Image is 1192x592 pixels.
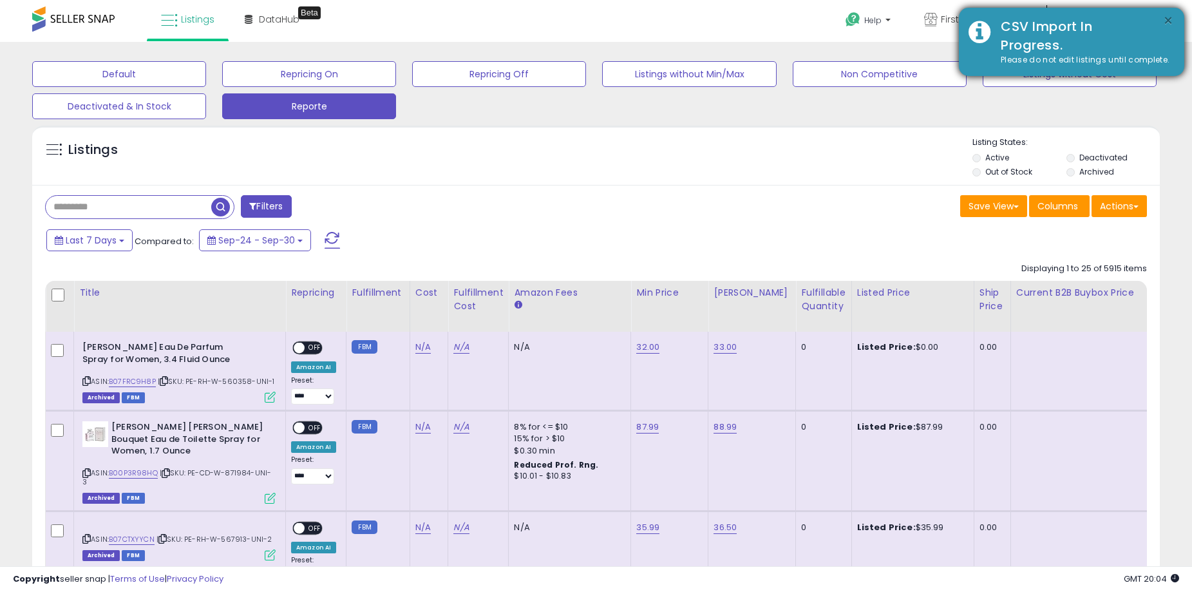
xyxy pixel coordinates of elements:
a: N/A [453,421,469,434]
div: N/A [514,522,621,533]
a: N/A [415,341,431,354]
span: OFF [305,522,325,533]
b: Listed Price: [857,521,916,533]
div: Fulfillable Quantity [801,286,846,313]
div: 0 [801,522,841,533]
span: | SKU: PE-RH-W-567913-UNI-2 [156,534,272,544]
small: FBM [352,520,377,534]
img: 313LNMj+hpL._SL40_.jpg [82,421,108,447]
label: Archived [1079,166,1114,177]
div: Amazon AI [291,361,336,373]
div: Amazon Fees [514,286,625,300]
div: Cost [415,286,443,300]
a: N/A [415,421,431,434]
button: Filters [241,195,291,218]
div: Preset: [291,556,336,585]
a: Privacy Policy [167,573,223,585]
div: Fulfillment Cost [453,286,503,313]
a: 32.00 [636,341,659,354]
span: FBM [122,550,145,561]
small: FBM [352,340,377,354]
div: 0.00 [979,421,1001,433]
div: 0.00 [979,522,1001,533]
p: Listing States: [972,137,1160,149]
div: Preset: [291,455,336,484]
a: 36.50 [714,521,737,534]
span: First Choice Online [941,13,1026,26]
label: Active [985,152,1009,163]
button: Default [32,61,206,87]
button: Listings without Min/Max [602,61,776,87]
span: Last 7 Days [66,234,117,247]
div: seller snap | | [13,573,223,586]
div: Amazon AI [291,542,336,553]
div: 0 [801,421,841,433]
a: N/A [453,341,469,354]
div: Tooltip anchor [298,6,321,19]
span: Help [864,15,882,26]
div: ASIN: [82,522,276,560]
small: Amazon Fees. [514,300,522,311]
div: ASIN: [82,421,276,502]
div: [PERSON_NAME] [714,286,790,300]
div: CSV Import In Progress. [991,17,1175,54]
div: 8% for <= $10 [514,421,621,433]
a: N/A [453,521,469,534]
div: Preset: [291,376,336,405]
span: | SKU: PE-CD-W-871984-UNI-3 [82,468,271,487]
button: × [1163,13,1173,29]
div: Repricing [291,286,341,300]
div: Ship Price [979,286,1005,313]
div: ASIN: [82,341,276,401]
span: OFF [305,343,325,354]
div: $0.00 [857,341,964,353]
span: 2025-10-8 20:04 GMT [1124,573,1179,585]
span: Listings that have been deleted from Seller Central [82,493,120,504]
small: FBM [352,420,377,434]
i: Get Help [845,12,861,28]
button: Actions [1092,195,1147,217]
button: Repricing Off [412,61,586,87]
b: Listed Price: [857,341,916,353]
strong: Copyright [13,573,60,585]
span: FBM [122,493,145,504]
button: Deactivated & In Stock [32,93,206,119]
span: Listings [181,13,214,26]
a: Terms of Use [110,573,165,585]
button: Save View [960,195,1027,217]
b: Listed Price: [857,421,916,433]
span: DataHub [259,13,299,26]
button: Repricing On [222,61,396,87]
span: Compared to: [135,235,194,247]
button: Columns [1029,195,1090,217]
a: 88.99 [714,421,737,434]
div: Listed Price [857,286,969,300]
div: 0.00 [979,341,1001,353]
span: | SKU: PE-RH-W-560358-UNI-1 [158,376,275,387]
button: Reporte [222,93,396,119]
span: Listings that have been deleted from Seller Central [82,550,120,561]
label: Out of Stock [985,166,1032,177]
b: Reduced Prof. Rng. [514,459,598,470]
div: Current B2B Buybox Price [1016,286,1147,300]
a: B00P3R98HQ [109,468,158,479]
a: B07FRC9H8P [109,376,156,387]
a: 33.00 [714,341,737,354]
a: 87.99 [636,421,659,434]
div: Fulfillment [352,286,404,300]
div: $35.99 [857,522,964,533]
div: Amazon AI [291,441,336,453]
a: B07CTXYYCN [109,534,155,545]
span: OFF [305,423,325,434]
div: Title [79,286,280,300]
div: $0.30 min [514,445,621,457]
button: Last 7 Days [46,229,133,251]
h5: Listings [68,141,118,159]
div: 15% for > $10 [514,433,621,444]
b: [PERSON_NAME] Eau De Parfum Spray for Women, 3.4 Fluid Ounce [82,341,239,368]
div: $10.01 - $10.83 [514,471,621,482]
a: N/A [415,521,431,534]
span: FBM [122,392,145,403]
div: 0 [801,341,841,353]
div: Displaying 1 to 25 of 5915 items [1021,263,1147,275]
